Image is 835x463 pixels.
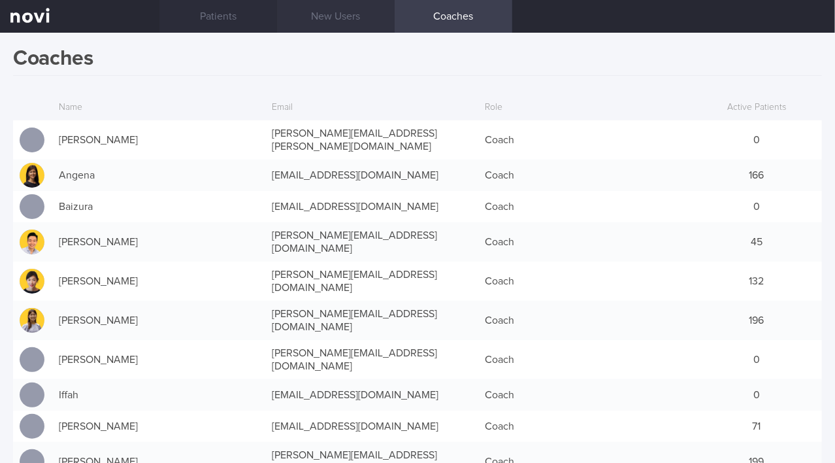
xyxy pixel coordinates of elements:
[265,222,478,262] div: [PERSON_NAME][EMAIL_ADDRESS][DOMAIN_NAME]
[265,340,478,379] div: [PERSON_NAME][EMAIL_ADDRESS][DOMAIN_NAME]
[478,194,691,220] div: Coach
[691,162,822,188] div: 166
[52,413,265,439] div: [PERSON_NAME]
[691,229,822,255] div: 45
[265,194,478,220] div: [EMAIL_ADDRESS][DOMAIN_NAME]
[265,95,478,120] div: Email
[691,382,822,408] div: 0
[478,229,691,255] div: Coach
[52,382,265,408] div: Iffah
[265,382,478,408] div: [EMAIL_ADDRESS][DOMAIN_NAME]
[691,347,822,373] div: 0
[265,120,478,160] div: [PERSON_NAME][EMAIL_ADDRESS][PERSON_NAME][DOMAIN_NAME]
[478,95,691,120] div: Role
[691,194,822,220] div: 0
[265,301,478,340] div: [PERSON_NAME][EMAIL_ADDRESS][DOMAIN_NAME]
[265,413,478,439] div: [EMAIL_ADDRESS][DOMAIN_NAME]
[52,229,265,255] div: [PERSON_NAME]
[691,413,822,439] div: 71
[52,95,265,120] div: Name
[691,127,822,153] div: 0
[52,127,265,153] div: [PERSON_NAME]
[265,262,478,301] div: [PERSON_NAME][EMAIL_ADDRESS][DOMAIN_NAME]
[52,194,265,220] div: Baizura
[478,162,691,188] div: Coach
[478,127,691,153] div: Coach
[52,347,265,373] div: [PERSON_NAME]
[478,382,691,408] div: Coach
[691,307,822,334] div: 196
[691,268,822,294] div: 132
[52,307,265,334] div: [PERSON_NAME]
[52,268,265,294] div: [PERSON_NAME]
[52,162,265,188] div: Angena
[478,307,691,334] div: Coach
[478,268,691,294] div: Coach
[691,95,822,120] div: Active Patients
[265,162,478,188] div: [EMAIL_ADDRESS][DOMAIN_NAME]
[478,347,691,373] div: Coach
[478,413,691,439] div: Coach
[13,46,822,76] h1: Coaches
